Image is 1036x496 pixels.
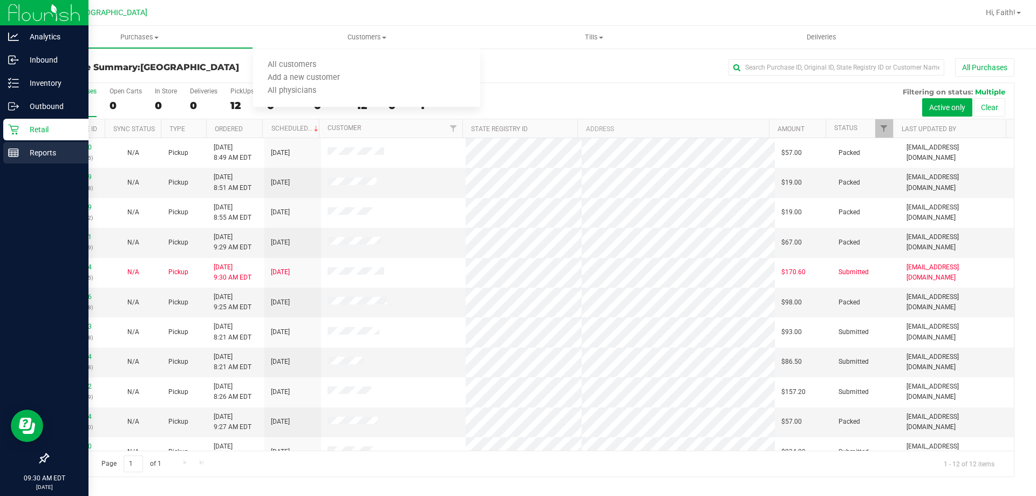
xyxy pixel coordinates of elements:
[127,448,139,456] span: Not Applicable
[62,263,92,271] a: 11853674
[190,87,217,95] div: Deliveries
[781,207,802,218] span: $19.00
[62,233,92,241] a: 11853661
[906,262,1007,283] span: [EMAIL_ADDRESS][DOMAIN_NAME]
[127,148,139,158] button: N/A
[127,388,139,396] span: Not Applicable
[445,119,462,138] a: Filter
[127,178,139,188] button: N/A
[839,357,869,367] span: Submitted
[8,31,19,42] inline-svg: Analytics
[127,357,139,367] button: N/A
[935,456,1003,472] span: 1 - 12 of 12 items
[214,262,251,283] span: [DATE] 9:30 AM EDT
[127,297,139,308] button: N/A
[778,125,805,133] a: Amount
[271,237,290,248] span: [DATE]
[214,441,251,462] span: [DATE] 9:22 AM EDT
[62,353,92,361] a: 11853704
[906,382,1007,402] span: [EMAIL_ADDRESS][DOMAIN_NAME]
[230,99,254,112] div: 12
[271,267,290,277] span: [DATE]
[62,443,92,450] a: 11854060
[903,87,973,96] span: Filtering on status:
[328,124,361,132] a: Customer
[62,413,92,420] a: 11853834
[839,207,860,218] span: Packed
[839,297,860,308] span: Packed
[62,383,92,390] a: 11853712
[168,357,188,367] span: Pickup
[902,125,956,133] a: Last Updated By
[62,144,92,151] a: 11853410
[906,441,1007,462] span: [EMAIL_ADDRESS][DOMAIN_NAME]
[781,417,802,427] span: $57.00
[781,297,802,308] span: $98.00
[62,293,92,301] a: 11853686
[839,148,860,158] span: Packed
[19,146,84,159] p: Reports
[127,417,139,427] button: N/A
[214,202,251,223] span: [DATE] 8:55 AM EDT
[19,53,84,66] p: Inbound
[839,447,869,457] span: Submitted
[169,125,185,133] a: Type
[781,237,802,248] span: $67.00
[922,98,972,117] button: Active only
[271,148,290,158] span: [DATE]
[214,142,251,163] span: [DATE] 8:49 AM EDT
[110,87,142,95] div: Open Carts
[127,418,139,425] span: Not Applicable
[168,417,188,427] span: Pickup
[906,172,1007,193] span: [EMAIL_ADDRESS][DOMAIN_NAME]
[127,447,139,457] button: N/A
[906,412,1007,432] span: [EMAIL_ADDRESS][DOMAIN_NAME]
[480,26,707,49] a: Tills
[127,298,139,306] span: Not Applicable
[127,208,139,216] span: Not Applicable
[577,119,769,138] th: Address
[271,387,290,397] span: [DATE]
[168,327,188,337] span: Pickup
[839,178,860,188] span: Packed
[834,124,857,132] a: Status
[190,99,217,112] div: 0
[168,267,188,277] span: Pickup
[155,87,177,95] div: In Store
[906,232,1007,253] span: [EMAIL_ADDRESS][DOMAIN_NAME]
[62,203,92,211] a: 11853619
[271,417,290,427] span: [DATE]
[113,125,155,133] a: Sync Status
[781,447,806,457] span: $234.20
[19,123,84,136] p: Retail
[127,267,139,277] button: N/A
[110,99,142,112] div: 0
[168,447,188,457] span: Pickup
[214,352,251,372] span: [DATE] 8:21 AM EDT
[26,32,253,42] span: Purchases
[781,387,806,397] span: $157.20
[214,412,251,432] span: [DATE] 9:27 AM EDT
[127,327,139,337] button: N/A
[728,59,944,76] input: Search Purchase ID, Original ID, State Registry ID or Customer Name...
[875,119,893,138] a: Filter
[8,147,19,158] inline-svg: Reports
[986,8,1015,17] span: Hi, Faith!
[271,297,290,308] span: [DATE]
[253,60,331,70] span: All customers
[253,73,355,83] span: Add a new customer
[5,483,84,491] p: [DATE]
[127,387,139,397] button: N/A
[906,352,1007,372] span: [EMAIL_ADDRESS][DOMAIN_NAME]
[955,58,1014,77] button: All Purchases
[127,179,139,186] span: Not Applicable
[481,32,707,42] span: Tills
[781,327,802,337] span: $93.00
[781,148,802,158] span: $57.00
[8,55,19,65] inline-svg: Inbound
[168,387,188,397] span: Pickup
[906,202,1007,223] span: [EMAIL_ADDRESS][DOMAIN_NAME]
[47,63,370,72] h3: Purchase Summary:
[168,297,188,308] span: Pickup
[168,237,188,248] span: Pickup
